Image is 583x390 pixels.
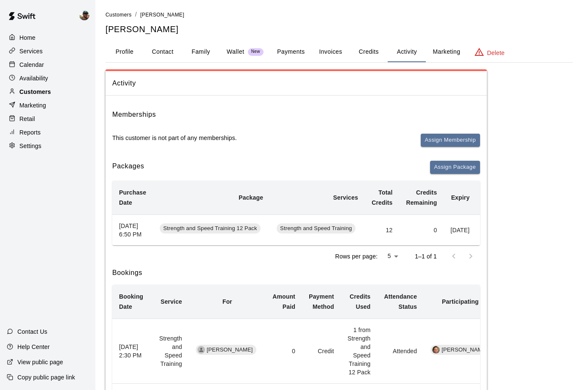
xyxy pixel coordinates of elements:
[309,293,334,310] b: Payment Method
[17,343,50,351] p: Help Center
[119,189,146,206] b: Purchase Date
[17,327,47,336] p: Contact Us
[112,181,533,245] table: simple table
[140,12,184,18] span: [PERSON_NAME]
[7,113,89,125] a: Retail
[182,42,220,62] button: Family
[7,31,89,44] a: Home
[399,214,444,245] td: 0
[19,33,36,42] p: Home
[365,214,399,245] td: 12
[248,49,264,55] span: New
[135,10,137,19] li: /
[350,293,370,310] b: Credits Used
[160,225,260,233] span: Strength and Speed Training 12 Pack
[7,140,89,152] a: Settings
[160,226,263,233] a: Strength and Speed Training 12 Pack
[78,7,95,24] div: Ben Boykin
[105,12,132,18] span: Customers
[7,45,89,58] a: Services
[270,42,311,62] button: Payments
[19,128,41,137] p: Reports
[19,74,48,82] p: Availability
[430,345,491,355] div: Chris Jackson[PERSON_NAME]
[144,42,182,62] button: Contact
[7,58,89,71] a: Calendar
[415,252,437,261] p: 1–1 of 1
[7,126,89,139] a: Reports
[451,194,470,201] b: Expiry
[335,252,378,261] p: Rows per page:
[302,319,341,384] td: Credit
[112,109,156,120] h6: Memberships
[105,42,144,62] button: Profile
[341,319,377,384] td: 1 from Strength and Speed Training 12 Pack
[105,10,573,19] nav: breadcrumb
[7,72,89,85] a: Availability
[438,346,491,354] span: [PERSON_NAME]
[112,214,153,245] th: [DATE] 6:50 PM
[17,358,63,366] p: View public page
[277,225,355,233] span: Strength and Speed Training
[227,47,244,56] p: Wallet
[161,298,182,305] b: Service
[7,99,89,112] a: Marketing
[406,189,437,206] b: Credits Remaining
[19,60,44,69] p: Calendar
[333,194,358,201] b: Services
[444,214,476,245] td: [DATE]
[377,319,424,384] td: Attended
[150,319,189,384] td: Strength and Speed Training
[421,134,480,147] button: Assign Membership
[384,293,417,310] b: Attendance Status
[7,85,89,98] a: Customers
[19,115,35,123] p: Retail
[19,47,43,55] p: Services
[19,142,42,150] p: Settings
[203,346,256,354] span: [PERSON_NAME]
[112,267,480,278] h6: Bookings
[388,42,426,62] button: Activity
[112,78,480,89] span: Activity
[112,134,237,142] p: This customer is not part of any memberships.
[432,346,440,354] img: Chris Jackson
[19,101,46,110] p: Marketing
[112,161,144,174] h6: Packages
[487,49,505,57] p: Delete
[311,42,350,62] button: Invoices
[442,298,494,305] b: Participating Staff
[222,298,232,305] b: For
[239,194,263,201] b: Package
[426,42,467,62] button: Marketing
[17,373,75,382] p: Copy public page link
[79,10,89,20] img: Ben Boykin
[105,42,573,62] div: basic tabs example
[105,11,132,18] a: Customers
[197,346,205,354] div: Max Petri
[19,88,51,96] p: Customers
[266,319,302,384] td: 0
[272,293,295,310] b: Amount Paid
[119,293,143,310] b: Booking Date
[372,189,392,206] b: Total Credits
[350,42,388,62] button: Credits
[112,319,150,384] th: [DATE] 2:30 PM
[430,161,480,174] button: Assign Package
[381,250,401,262] div: 5
[105,24,573,35] h5: [PERSON_NAME]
